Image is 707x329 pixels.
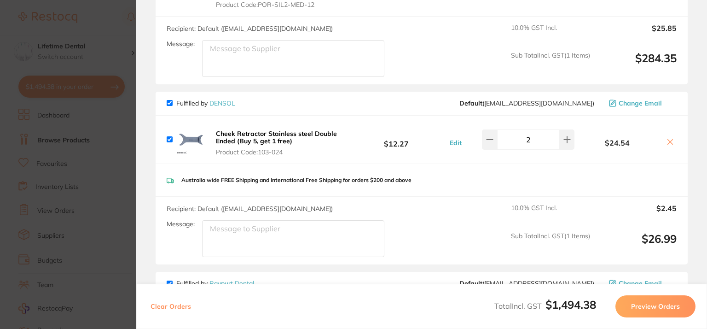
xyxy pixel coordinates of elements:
[494,301,596,311] span: Total Incl. GST
[167,24,333,33] span: Recipient: Default ( [EMAIL_ADDRESS][DOMAIN_NAME] )
[216,148,342,156] span: Product Code: 103-024
[459,100,594,107] span: sales@densol.com.au
[615,295,695,317] button: Preview Orders
[459,280,594,287] span: orders@raypurtdental.com.au
[574,139,660,147] b: $24.54
[176,280,254,287] p: Fulfilled by
[176,100,235,107] p: Fulfilled by
[597,204,677,224] output: $2.45
[209,99,235,107] a: DENSOL
[511,52,590,77] span: Sub Total Incl. GST ( 1 Items)
[511,232,590,258] span: Sub Total Incl. GST ( 1 Items)
[597,232,677,258] output: $26.99
[511,24,590,44] span: 10.0 % GST Incl.
[209,279,254,288] a: Raypurt Dental
[216,1,342,8] span: Product Code: POR-SIL2-MED-12
[511,204,590,224] span: 10.0 % GST Incl.
[619,100,662,107] span: Change Email
[459,279,482,288] b: Default
[167,40,195,48] label: Message:
[545,298,596,311] b: $1,494.38
[619,280,662,287] span: Change Email
[597,24,677,44] output: $25.85
[167,205,333,213] span: Recipient: Default ( [EMAIL_ADDRESS][DOMAIN_NAME] )
[597,52,677,77] output: $284.35
[606,99,677,107] button: Change Email
[176,125,206,154] img: cHRwODhuMg
[213,129,345,156] button: Cheek Retractor Stainless steel Double Ended (Buy 5, get 1 free) Product Code:103-024
[216,129,337,145] b: Cheek Retractor Stainless steel Double Ended (Buy 5, get 1 free)
[167,220,195,228] label: Message:
[447,139,464,147] button: Edit
[459,99,482,107] b: Default
[148,295,194,317] button: Clear Orders
[345,131,447,148] b: $12.27
[181,177,411,183] p: Australia wide FREE Shipping and International Free Shipping for orders $200 and above
[606,279,677,288] button: Change Email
